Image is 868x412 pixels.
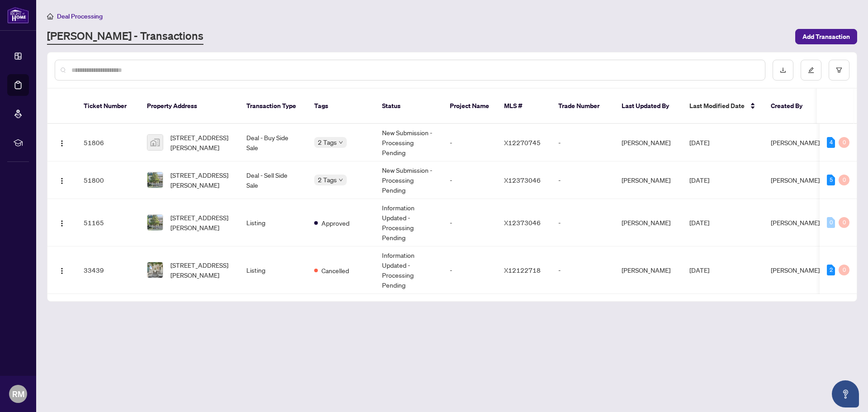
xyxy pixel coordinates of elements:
span: filter [836,67,842,73]
th: Project Name [443,89,497,124]
th: Status [375,89,443,124]
td: - [551,246,614,294]
td: - [551,124,614,161]
img: thumbnail-img [147,262,163,278]
span: [STREET_ADDRESS][PERSON_NAME] [170,133,232,152]
a: [PERSON_NAME] - Transactions [47,28,203,45]
td: - [551,161,614,199]
span: X12373046 [504,218,541,227]
span: [DATE] [689,266,709,274]
span: X12122718 [504,266,541,274]
span: [DATE] [689,176,709,184]
span: [STREET_ADDRESS][PERSON_NAME] [170,260,232,280]
th: Created By [764,89,818,124]
span: Approved [321,218,349,228]
div: 0 [839,175,849,185]
td: [PERSON_NAME] [614,199,682,246]
th: Tags [307,89,375,124]
button: Open asap [832,380,859,407]
div: 0 [827,217,835,228]
span: download [780,67,786,73]
div: 0 [839,265,849,275]
img: thumbnail-img [147,172,163,188]
div: 0 [839,217,849,228]
td: - [443,246,497,294]
div: 4 [827,137,835,148]
td: 51806 [76,124,140,161]
span: Add Transaction [802,29,850,44]
button: download [773,60,793,81]
td: Information Updated - Processing Pending [375,246,443,294]
th: MLS # [497,89,551,124]
td: 33439 [76,246,140,294]
td: - [443,199,497,246]
td: New Submission - Processing Pending [375,161,443,199]
td: [PERSON_NAME] [614,246,682,294]
span: edit [808,67,814,73]
td: Deal - Sell Side Sale [239,161,307,199]
button: filter [829,60,849,81]
span: [PERSON_NAME] [771,176,820,184]
span: 2 Tags [318,175,337,185]
th: Ticket Number [76,89,140,124]
td: Deal - Buy Side Sale [239,124,307,161]
span: X12270745 [504,138,541,147]
th: Last Modified Date [682,89,764,124]
td: [PERSON_NAME] [614,161,682,199]
span: [STREET_ADDRESS][PERSON_NAME] [170,213,232,232]
button: edit [801,60,821,81]
span: home [47,13,53,19]
td: Listing [239,199,307,246]
td: [PERSON_NAME] [614,124,682,161]
img: logo [7,7,29,24]
button: Logo [55,263,69,277]
img: Logo [58,267,66,275]
span: down [339,178,343,182]
span: X12373046 [504,176,541,184]
span: Cancelled [321,265,349,275]
span: Last Modified Date [689,101,745,111]
img: thumbnail-img [147,135,163,150]
span: [DATE] [689,138,709,147]
span: down [339,140,343,145]
div: 2 [827,265,835,275]
td: - [443,124,497,161]
td: - [551,199,614,246]
span: RM [12,388,24,400]
td: 51800 [76,161,140,199]
img: thumbnail-img [147,215,163,230]
span: [PERSON_NAME] [771,138,820,147]
button: Logo [55,135,69,150]
span: [STREET_ADDRESS][PERSON_NAME] [170,170,232,190]
th: Trade Number [551,89,614,124]
td: Information Updated - Processing Pending [375,199,443,246]
th: Property Address [140,89,239,124]
button: Logo [55,173,69,187]
td: New Submission - Processing Pending [375,124,443,161]
td: 51165 [76,199,140,246]
th: Last Updated By [614,89,682,124]
span: [PERSON_NAME] [771,218,820,227]
span: 2 Tags [318,137,337,147]
span: Deal Processing [57,12,103,20]
th: Transaction Type [239,89,307,124]
img: Logo [58,177,66,185]
td: Listing [239,246,307,294]
span: [PERSON_NAME] [771,266,820,274]
td: - [443,161,497,199]
button: Logo [55,215,69,230]
img: Logo [58,140,66,147]
span: [DATE] [689,218,709,227]
button: Add Transaction [795,29,857,44]
img: Logo [58,220,66,227]
div: 5 [827,175,835,185]
div: 0 [839,137,849,148]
